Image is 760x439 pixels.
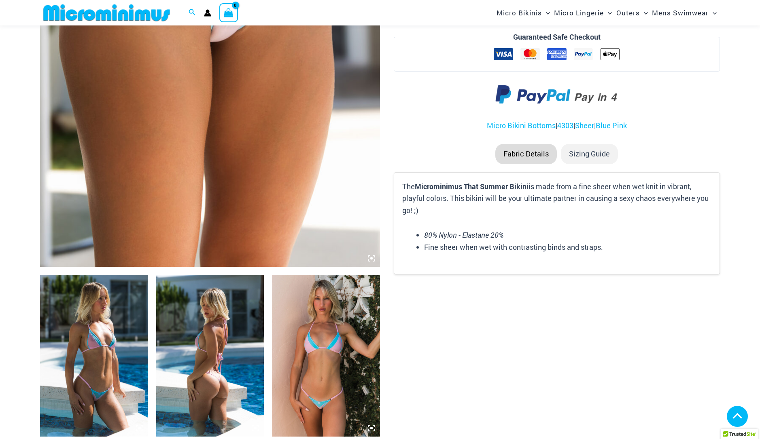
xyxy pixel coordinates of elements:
img: MM SHOP LOGO FLAT [40,4,173,22]
a: View Shopping Cart, empty [219,3,238,22]
p: The is made from a fine sheer when wet knit in vibrant, playful colors. This bikini will be your ... [402,181,711,217]
a: Mens SwimwearMenu ToggleMenu Toggle [650,2,719,23]
a: Sheer [575,120,594,130]
li: Sizing Guide [561,144,618,164]
a: Micro LingerieMenu ToggleMenu Toggle [552,2,614,23]
a: Blue [596,120,611,130]
img: That Summer Dawn 3063 Tri Top 4303 Micro [156,275,264,437]
span: Menu Toggle [542,2,550,23]
nav: Site Navigation [493,1,720,24]
span: Outers [616,2,640,23]
a: Account icon link [204,9,211,17]
span: Menu Toggle [640,2,648,23]
li: Fabric Details [495,144,557,164]
a: 4303 [557,120,573,130]
b: Microminimus That Summer Bikini [415,182,529,191]
a: Search icon link [189,8,196,18]
span: Menu Toggle [709,2,717,23]
a: Micro BikinisMenu ToggleMenu Toggle [495,2,552,23]
a: Pink [612,120,627,130]
img: That Summer Dawn 3063 Tri Top 4303 Micro [40,275,148,437]
span: Micro Lingerie [554,2,604,23]
span: Micro Bikinis [497,2,542,23]
a: Micro Bikini Bottoms [487,120,556,130]
em: 80% Nylon - Elastane 20% [424,230,503,240]
span: Mens Swimwear [652,2,709,23]
a: OutersMenu ToggleMenu Toggle [614,2,650,23]
img: That Summer Dawn 3063 Tri Top 4303 Micro [272,275,380,437]
p: | | | [394,120,720,132]
li: Fine sheer when wet with contrasting binds and straps. [424,241,711,253]
legend: Guaranteed Safe Checkout [510,31,604,43]
span: Menu Toggle [604,2,612,23]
